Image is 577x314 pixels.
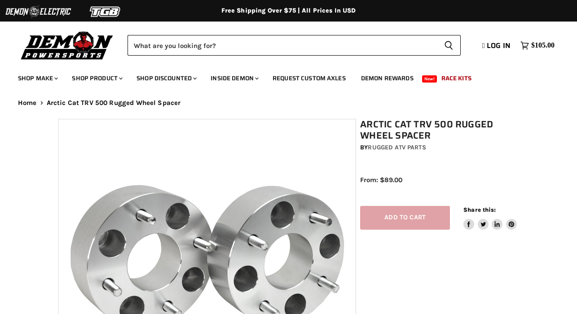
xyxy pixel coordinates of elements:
[437,35,461,56] button: Search
[130,69,202,87] a: Shop Discounted
[360,119,523,141] h1: Arctic Cat TRV 500 Rugged Wheel Spacer
[478,42,516,50] a: Log in
[47,99,181,107] span: Arctic Cat TRV 500 Rugged Wheel Spacer
[128,35,461,56] form: Product
[65,69,128,87] a: Shop Product
[531,41,555,50] span: $105.00
[360,176,402,184] span: From: $89.00
[128,35,437,56] input: Search
[11,65,552,87] ul: Main menu
[11,69,63,87] a: Shop Make
[516,39,559,52] a: $105.00
[204,69,264,87] a: Inside Demon
[435,69,478,87] a: Race Kits
[18,29,116,61] img: Demon Powersports
[72,3,139,20] img: TGB Logo 2
[487,40,511,51] span: Log in
[368,144,426,151] a: Rugged ATV Parts
[4,3,72,20] img: Demon Electric Logo 2
[463,206,517,230] aside: Share this:
[360,143,523,153] div: by
[266,69,352,87] a: Request Custom Axles
[18,99,37,107] a: Home
[354,69,420,87] a: Demon Rewards
[422,75,437,83] span: New!
[463,206,496,213] span: Share this:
